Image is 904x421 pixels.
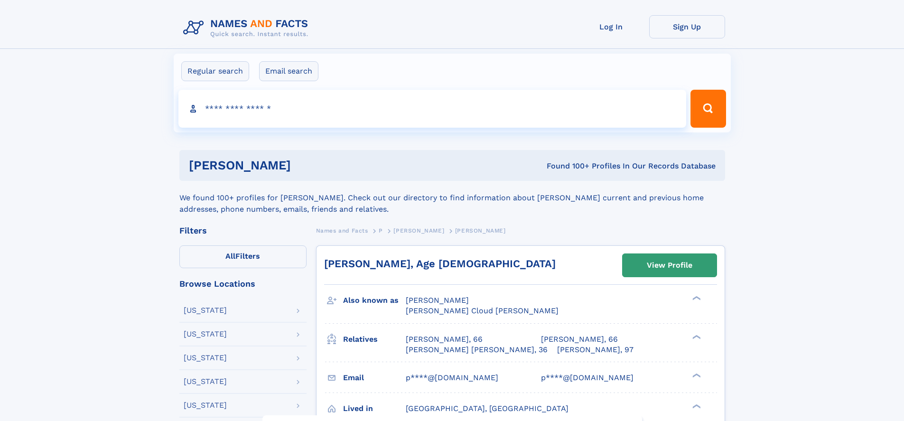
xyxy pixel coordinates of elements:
[179,245,307,268] label: Filters
[406,404,568,413] span: [GEOGRAPHIC_DATA], [GEOGRAPHIC_DATA]
[647,254,692,276] div: View Profile
[259,61,318,81] label: Email search
[316,225,368,236] a: Names and Facts
[225,252,235,261] span: All
[393,227,444,234] span: [PERSON_NAME]
[181,61,249,81] label: Regular search
[343,370,406,386] h3: Email
[690,295,701,301] div: ❯
[541,334,618,345] a: [PERSON_NAME], 66
[184,354,227,362] div: [US_STATE]
[179,15,316,41] img: Logo Names and Facts
[184,330,227,338] div: [US_STATE]
[557,345,634,355] a: [PERSON_NAME], 97
[324,258,556,270] a: [PERSON_NAME], Age [DEMOGRAPHIC_DATA]
[406,345,548,355] a: [PERSON_NAME] [PERSON_NAME], 36
[690,403,701,409] div: ❯
[184,402,227,409] div: [US_STATE]
[573,15,649,38] a: Log In
[690,334,701,340] div: ❯
[455,227,506,234] span: [PERSON_NAME]
[406,334,483,345] a: [PERSON_NAME], 66
[343,401,406,417] h3: Lived in
[690,372,701,378] div: ❯
[379,227,383,234] span: P
[178,90,687,128] input: search input
[343,292,406,309] h3: Also known as
[406,306,559,315] span: [PERSON_NAME] Cloud [PERSON_NAME]
[393,225,444,236] a: [PERSON_NAME]
[379,225,383,236] a: P
[179,181,725,215] div: We found 100+ profiles for [PERSON_NAME]. Check out our directory to find information about [PERS...
[179,226,307,235] div: Filters
[649,15,725,38] a: Sign Up
[690,90,726,128] button: Search Button
[623,254,717,277] a: View Profile
[184,307,227,314] div: [US_STATE]
[343,331,406,347] h3: Relatives
[406,296,469,305] span: [PERSON_NAME]
[419,161,716,171] div: Found 100+ Profiles In Our Records Database
[189,159,419,171] h1: [PERSON_NAME]
[179,280,307,288] div: Browse Locations
[184,378,227,385] div: [US_STATE]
